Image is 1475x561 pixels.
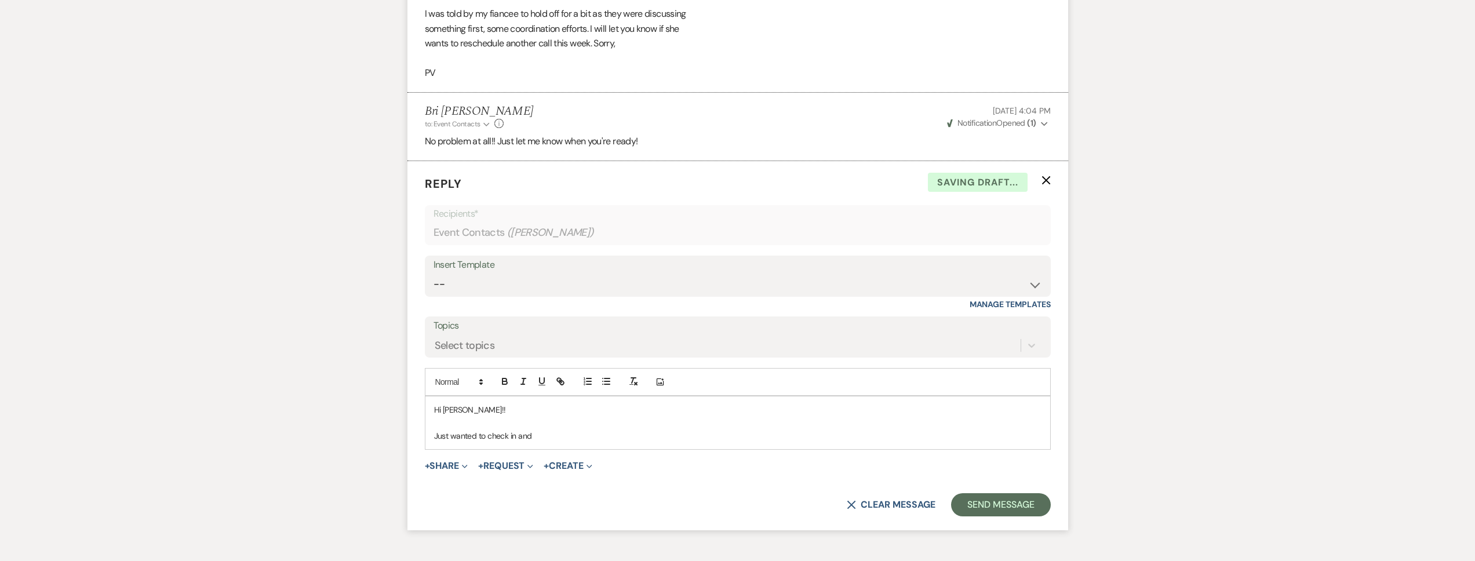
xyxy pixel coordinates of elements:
[425,461,430,471] span: +
[425,134,1051,149] p: No problem at all!! Just let me know when you're ready!
[425,104,534,119] h5: Bri [PERSON_NAME]
[425,461,468,471] button: Share
[435,338,495,354] div: Select topics
[928,173,1028,192] span: Saving draft...
[947,118,1036,128] span: Opened
[945,117,1051,129] button: NotificationOpened (1)
[434,206,1042,221] p: Recipients*
[425,176,462,191] span: Reply
[425,119,480,129] span: to: Event Contacts
[957,118,996,128] span: Notification
[951,493,1050,516] button: Send Message
[434,403,1041,416] p: Hi [PERSON_NAME]!!
[434,318,1042,334] label: Topics
[544,461,549,471] span: +
[434,429,1041,442] p: Just wanted to check in and
[478,461,483,471] span: +
[434,257,1042,274] div: Insert Template
[847,500,935,509] button: Clear message
[1027,118,1036,128] strong: ( 1 )
[507,225,594,241] span: ( [PERSON_NAME] )
[970,299,1051,309] a: Manage Templates
[434,221,1042,244] div: Event Contacts
[425,119,491,129] button: to: Event Contacts
[993,105,1050,116] span: [DATE] 4:04 PM
[478,461,533,471] button: Request
[544,461,592,471] button: Create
